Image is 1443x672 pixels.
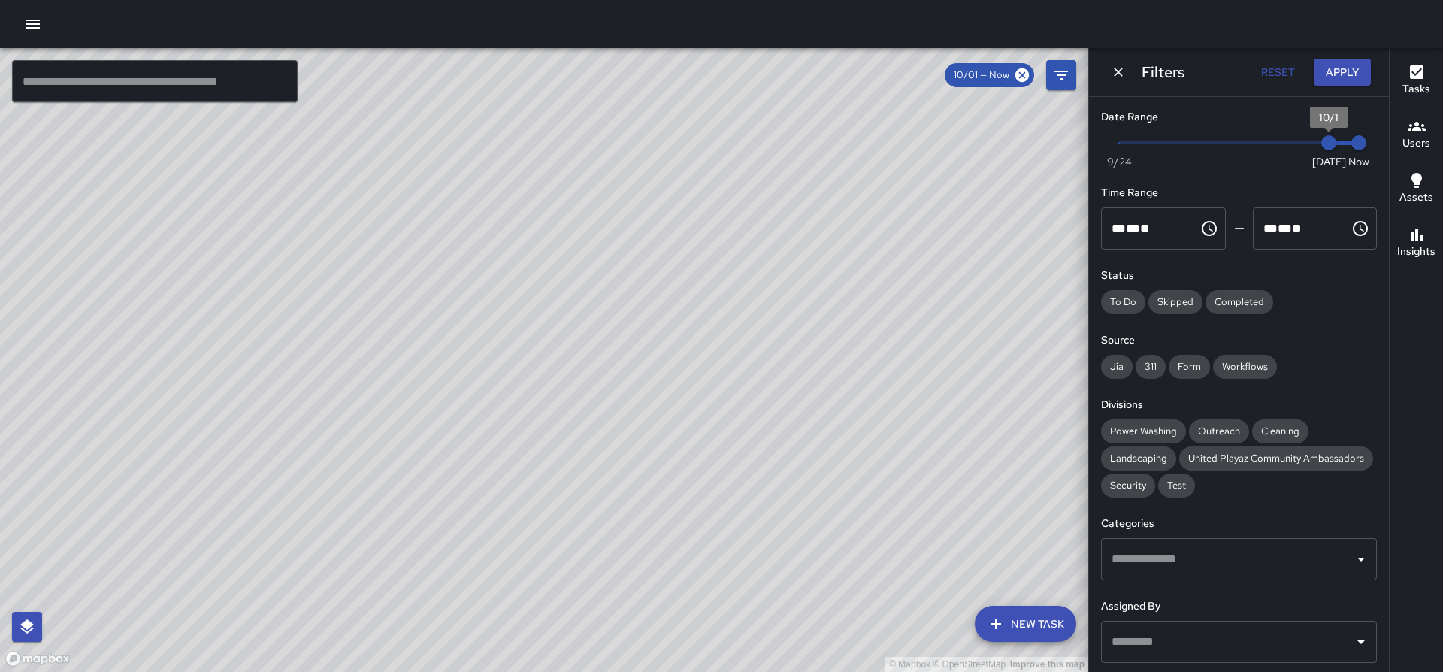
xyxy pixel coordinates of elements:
[1252,424,1308,439] span: Cleaning
[1101,474,1155,498] div: Security
[1126,222,1140,234] span: Minutes
[1213,359,1277,374] span: Workflows
[1278,222,1292,234] span: Minutes
[1101,290,1145,314] div: To Do
[1348,154,1369,169] span: Now
[1101,516,1377,532] h6: Categories
[1148,290,1202,314] div: Skipped
[1402,135,1430,152] h6: Users
[1136,355,1166,379] div: 311
[1101,295,1145,310] span: To Do
[1390,162,1443,216] button: Assets
[1189,424,1249,439] span: Outreach
[1101,359,1133,374] span: Jia
[1136,359,1166,374] span: 311
[945,63,1034,87] div: 10/01 — Now
[1402,81,1430,98] h6: Tasks
[1213,355,1277,379] div: Workflows
[1107,154,1132,169] span: 9/24
[1390,216,1443,271] button: Insights
[1101,446,1176,471] div: Landscaping
[1390,54,1443,108] button: Tasks
[1206,290,1273,314] div: Completed
[1397,244,1435,260] h6: Insights
[1254,59,1302,86] button: Reset
[1169,355,1210,379] div: Form
[1112,222,1126,234] span: Hours
[1252,419,1308,443] div: Cleaning
[1158,474,1195,498] div: Test
[1345,213,1375,244] button: Choose time, selected time is 11:59 PM
[1101,451,1176,466] span: Landscaping
[1314,59,1371,86] button: Apply
[1158,478,1195,493] span: Test
[1101,332,1377,349] h6: Source
[1148,295,1202,310] span: Skipped
[1142,60,1184,84] h6: Filters
[945,68,1018,83] span: 10/01 — Now
[1101,109,1377,126] h6: Date Range
[1312,154,1346,169] span: [DATE]
[1390,108,1443,162] button: Users
[1179,446,1373,471] div: United Playaz Community Ambassadors
[1351,549,1372,570] button: Open
[1101,185,1377,201] h6: Time Range
[1101,419,1186,443] div: Power Washing
[1101,424,1186,439] span: Power Washing
[1263,222,1278,234] span: Hours
[1101,478,1155,493] span: Security
[1101,598,1377,615] h6: Assigned By
[1206,295,1273,310] span: Completed
[1351,631,1372,652] button: Open
[1101,268,1377,284] h6: Status
[1046,60,1076,90] button: Filters
[1319,110,1339,124] span: 10/1
[1169,359,1210,374] span: Form
[975,606,1076,642] button: New Task
[1101,397,1377,413] h6: Divisions
[1189,419,1249,443] div: Outreach
[1399,189,1433,206] h6: Assets
[1194,213,1224,244] button: Choose time, selected time is 12:00 AM
[1179,451,1373,466] span: United Playaz Community Ambassadors
[1292,222,1302,234] span: Meridiem
[1140,222,1150,234] span: Meridiem
[1101,355,1133,379] div: Jia
[1107,61,1130,83] button: Dismiss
